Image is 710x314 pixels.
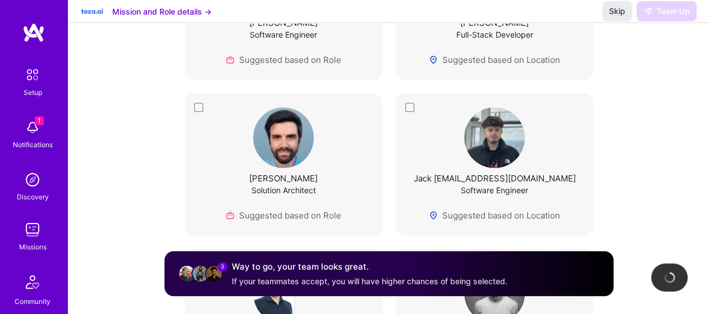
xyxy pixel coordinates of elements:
[21,219,44,241] img: teamwork
[21,169,44,191] img: discovery
[249,172,318,184] div: [PERSON_NAME]
[429,210,560,221] div: Suggested based on Location
[226,210,341,221] div: Suggested based on Role
[191,265,209,283] img: User profile
[21,63,44,87] img: setup
[19,269,46,295] img: Community
[429,211,438,220] img: Locations icon
[17,191,49,203] div: Discovery
[21,116,44,139] img: bell
[226,211,235,220] img: Role icon
[178,265,196,283] img: User profile
[35,116,44,125] span: 1
[226,54,341,66] div: Suggested based on Role
[22,22,45,43] img: logo
[253,107,314,168] img: User Avatar
[429,55,438,64] img: Locations icon
[217,262,227,271] span: 3
[232,276,507,287] div: If your teammates accept, you will have higher chances of being selected.
[205,265,223,283] img: User profile
[232,260,507,274] div: Way to go, your team looks great.
[414,172,576,184] div: Jack [EMAIL_ADDRESS][DOMAIN_NAME]
[226,55,235,64] img: Role icon
[24,87,42,98] div: Setup
[15,295,51,307] div: Community
[602,1,632,21] button: Skip
[112,6,212,17] button: Mission and Role details →
[251,184,316,196] div: Solution Architect
[19,241,47,253] div: Missions
[456,29,533,40] div: Full-Stack Developer
[13,139,53,151] div: Notifications
[429,54,560,66] div: Suggested based on Location
[609,6,625,17] span: Skip
[461,184,528,196] div: Software Engineer
[464,107,525,168] img: User Avatar
[250,29,317,40] div: Software Engineer
[663,272,675,283] img: loading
